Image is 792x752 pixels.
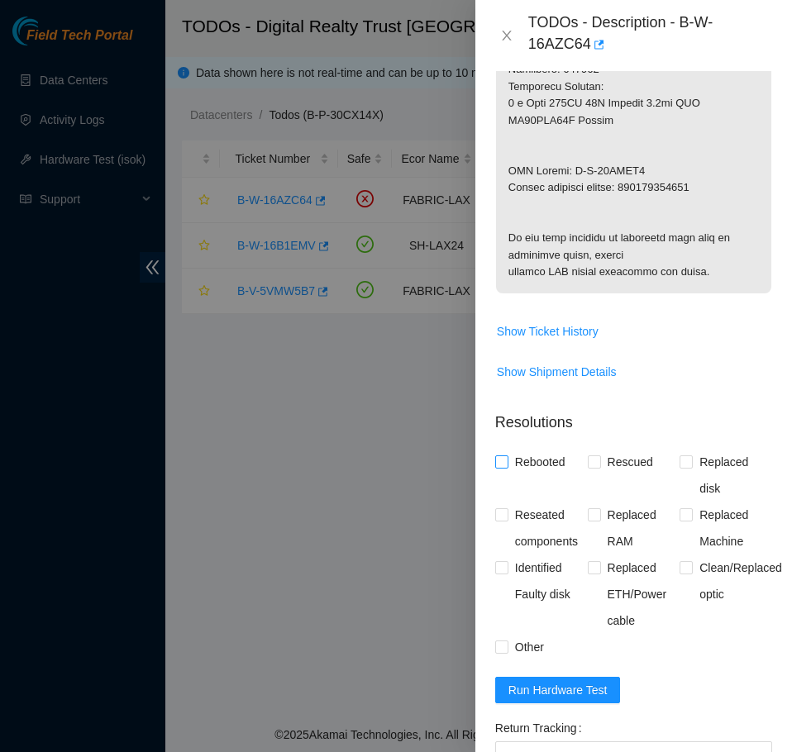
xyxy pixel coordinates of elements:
[601,554,680,634] span: Replaced ETH/Power cable
[508,554,588,607] span: Identified Faulty disk
[497,322,599,340] span: Show Ticket History
[601,502,680,554] span: Replaced RAM
[496,318,599,345] button: Show Ticket History
[693,502,772,554] span: Replaced Machine
[601,449,660,475] span: Rescued
[508,449,572,475] span: Rebooted
[693,554,789,607] span: Clean/Replaced optic
[528,13,772,58] div: TODOs - Description - B-W-16AZC64
[495,398,772,434] p: Resolutions
[693,449,772,502] span: Replaced disk
[496,359,618,385] button: Show Shipment Details
[508,502,588,554] span: Reseated components
[500,29,513,42] span: close
[495,715,589,741] label: Return Tracking
[508,634,551,660] span: Other
[497,363,617,381] span: Show Shipment Details
[495,28,518,44] button: Close
[495,677,621,703] button: Run Hardware Test
[508,681,608,699] span: Run Hardware Test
